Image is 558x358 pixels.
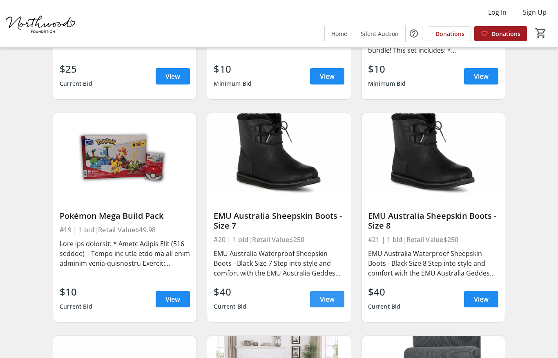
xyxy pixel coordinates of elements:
[320,71,335,81] span: View
[368,285,401,299] div: $40
[60,211,190,221] div: Pokémon Mega Build Pack
[464,68,498,84] a: View
[435,29,464,38] span: Donations
[165,294,180,304] span: View
[331,29,347,38] span: Home
[214,62,252,76] div: $10
[60,62,92,76] div: $25
[60,224,190,236] div: #19 | 1 bid | Retail Value $49.98
[60,76,92,91] div: Current Bid
[214,249,344,278] div: EMU Australia Waterproof Sheepskin Boots - Black Size 7 Step into style and comfort with the EMU ...
[368,211,498,231] div: EMU Australia Sheepskin Boots - Size 8
[156,68,190,84] a: View
[310,291,344,307] a: View
[361,29,399,38] span: Silent Auction
[310,68,344,84] a: View
[53,113,196,194] img: Pokémon Mega Build Pack
[60,285,92,299] div: $10
[482,6,513,19] button: Log In
[60,299,92,314] div: Current Bid
[5,3,78,44] img: Northwood Foundation's Logo
[368,76,406,91] div: Minimum Bid
[214,299,246,314] div: Current Bid
[156,291,190,307] a: View
[429,26,471,41] a: Donations
[368,62,406,76] div: $10
[320,294,335,304] span: View
[533,26,548,40] button: Cart
[464,291,498,307] a: View
[516,6,553,19] button: Sign Up
[368,299,401,314] div: Current Bid
[60,239,190,268] div: Lore ips dolorsit: * Ametc Adipis Elit (516 seddoe) – Tempo inc utla etdo ma ali enim adminim ven...
[362,113,505,194] img: EMU Australia Sheepskin Boots - Size 8
[207,113,350,194] img: EMU Australia Sheepskin Boots - Size 7
[214,211,344,231] div: EMU Australia Sheepskin Boots - Size 7
[406,25,422,42] button: Help
[214,76,252,91] div: Minimum Bid
[368,234,498,245] div: #21 | 1 bid | Retail Value $250
[491,29,520,38] span: Donations
[474,294,489,304] span: View
[325,26,354,41] a: Home
[474,26,527,41] a: Donations
[214,234,344,245] div: #20 | 1 bid | Retail Value $250
[488,7,507,17] span: Log In
[354,26,405,41] a: Silent Auction
[368,249,498,278] div: EMU Australia Waterproof Sheepskin Boots - Black Size 8 Step into style and comfort with the EMU ...
[165,71,180,81] span: View
[474,71,489,81] span: View
[214,285,246,299] div: $40
[523,7,547,17] span: Sign Up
